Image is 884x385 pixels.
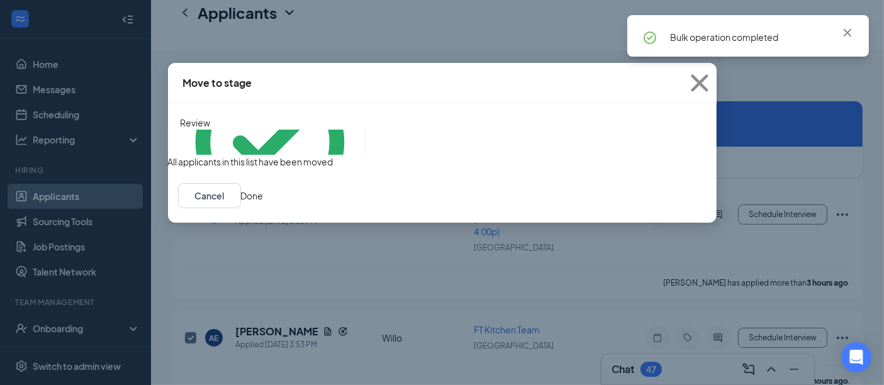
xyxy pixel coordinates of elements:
p: All applicants in this list have been moved [168,155,366,169]
svg: Cross [683,66,717,100]
span: Bulk operation completed [670,31,778,43]
svg: Cross [840,25,855,40]
div: Open Intercom Messenger [841,342,871,372]
svg: CheckmarkCircle [181,53,359,232]
div: Move to stage [183,76,252,90]
button: Done [241,189,264,203]
svg: CheckmarkCircle [642,30,657,45]
span: Review [181,117,211,128]
button: Cancel [178,183,241,208]
button: Close [683,63,717,103]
